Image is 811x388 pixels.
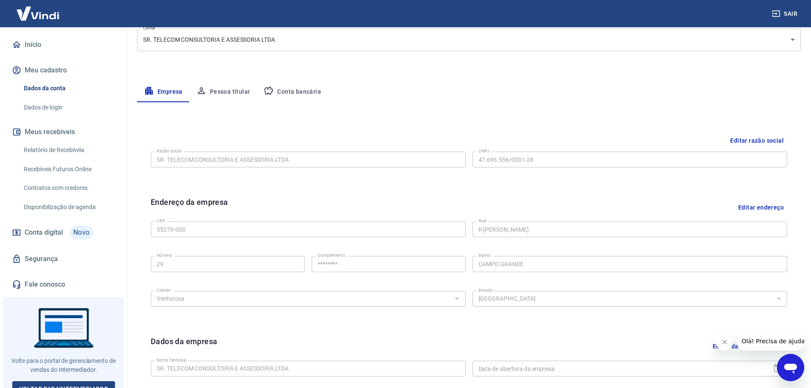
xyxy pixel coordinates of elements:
label: Cidade [157,287,170,293]
h6: Endereço da empresa [151,196,228,218]
a: Início [10,35,117,54]
label: CEP [157,218,165,224]
button: Editar dados da empresa [709,336,787,357]
span: Conta digital [25,227,63,239]
label: Rua [479,218,487,224]
span: Novo [70,226,93,239]
label: Estado [479,287,493,293]
a: Disponibilização de agenda [20,198,117,216]
label: Razão social [157,148,182,154]
label: Nome fantasia [157,357,186,363]
button: Editar razão social [727,133,787,149]
button: Pessoa titular [189,82,257,102]
div: SR. TELECOM CONSULTORIA E ASSESSORIA LTDA [137,29,801,51]
a: Segurança [10,250,117,268]
button: Editar endereço [735,196,787,218]
iframe: Botão para abrir a janela de mensagens [777,354,804,381]
a: Dados de login [20,99,117,116]
label: Conta [143,25,155,31]
a: Conta digitalNovo [10,222,117,243]
a: Recebíveis Futuros Online [20,161,117,178]
img: Vindi [10,0,66,26]
button: Empresa [137,82,189,102]
a: Contratos com credores [20,179,117,197]
label: Número [157,252,172,259]
button: Sair [770,6,801,22]
label: Bairro [479,252,490,259]
a: Fale conosco [10,275,117,294]
iframe: Fechar mensagem [716,333,733,351]
a: Dados da conta [20,80,117,97]
label: CNPJ [479,148,490,154]
span: Olá! Precisa de ajuda? [5,6,72,13]
button: Meus recebíveis [10,123,117,141]
input: Digite aqui algumas palavras para buscar a cidade [153,293,449,304]
button: Conta bancária [257,82,328,102]
h6: Dados da empresa [151,336,217,357]
button: Meu cadastro [10,61,117,80]
label: Complemento [318,252,345,259]
iframe: Mensagem da empresa [736,332,804,351]
a: Relatório de Recebíveis [20,141,117,159]
input: DD/MM/YYYY [473,361,766,377]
